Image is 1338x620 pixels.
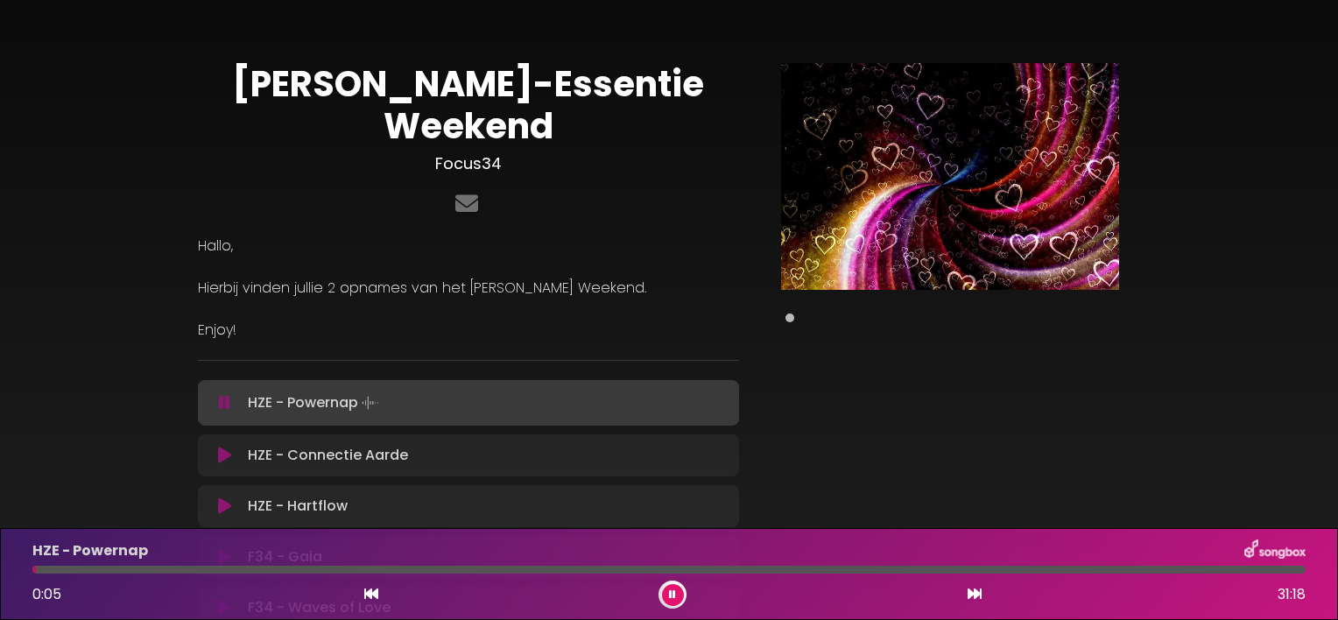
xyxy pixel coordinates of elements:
[358,391,383,415] img: waveform4.gif
[198,63,739,147] h1: [PERSON_NAME]-Essentie Weekend
[1244,539,1306,562] img: songbox-logo-white.png
[248,391,383,415] p: HZE - Powernap
[198,154,739,173] h3: Focus34
[32,584,61,604] span: 0:05
[198,236,739,257] p: Hallo,
[198,320,739,341] p: Enjoy!
[198,278,739,299] p: Hierbij vinden jullie 2 opnames van het [PERSON_NAME] Weekend.
[248,496,348,517] p: HZE - Hartflow
[781,63,1119,290] img: Main Media
[248,445,408,466] p: HZE - Connectie Aarde
[32,540,148,561] p: HZE - Powernap
[1278,584,1306,605] span: 31:18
